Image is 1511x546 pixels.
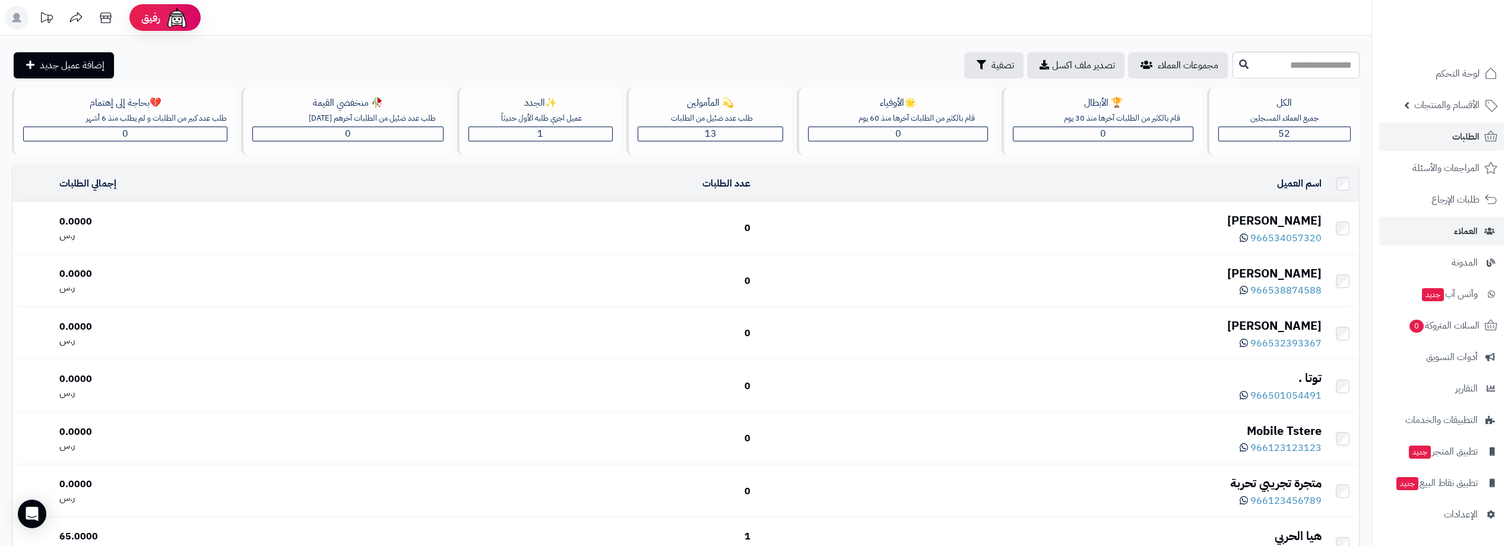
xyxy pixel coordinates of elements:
span: 52 [1278,127,1290,141]
span: رفيق [141,11,160,25]
span: 0 [1100,127,1106,141]
a: التقارير [1379,374,1504,403]
div: قام بالكثير من الطلبات آخرها منذ 60 يوم [845,113,988,124]
img: ai-face.png [165,6,189,30]
div: 0 [356,485,750,498]
a: 🌟الأوفياءقام بالكثير من الطلبات آخرها منذ 60 يوم0 [794,87,999,156]
a: 966123123123 [1240,441,1322,455]
div: [PERSON_NAME] [760,265,1322,282]
div: طلب عدد كبير من الطلبات و لم يطلب منذ 6 أشهر [85,113,227,124]
span: المدونة [1452,254,1478,271]
a: العملاء [1379,217,1504,245]
div: ر.س [59,334,346,348]
span: العملاء [1454,223,1478,239]
div: عميل اجري طلبه الأول حديثاّ [470,113,613,124]
span: المراجعات والأسئلة [1412,160,1480,176]
div: 0.0000 [59,478,346,491]
div: [PERSON_NAME] [760,317,1322,334]
a: 966532393367 [1240,336,1322,351]
span: تطبيق المتجر [1408,443,1478,460]
span: تصفية [992,58,1014,72]
div: 🏆 الأبطال [1013,96,1193,110]
div: [PERSON_NAME] [760,212,1322,229]
a: تحديثات المنصة [31,6,61,33]
div: 65.0000 [59,530,346,544]
span: 0 [122,127,128,141]
div: 0 [356,432,750,446]
a: 966534057320 [1240,231,1322,245]
a: الطلبات [1379,122,1504,151]
div: 0 [356,380,750,393]
span: لوحة التحكم [1436,65,1480,82]
span: تطبيق نقاط البيع [1395,475,1478,491]
span: جديد [1396,477,1418,490]
div: جميع العملاء المسجلين [1218,113,1351,124]
a: وآتس آبجديد [1379,280,1504,308]
a: لوحة التحكم [1379,59,1504,88]
div: طلب عدد ضئيل من الطلبات آخرهم [DATE] [301,113,444,124]
a: 🥀 منخفضي القيمةطلب عدد ضئيل من الطلبات آخرهم [DATE]0 [239,87,454,156]
div: 0.0000 [59,320,346,334]
span: 0 [895,127,901,141]
a: طلبات الإرجاع [1379,185,1504,214]
div: ر.س [59,439,346,453]
span: الطلبات [1452,128,1480,145]
div: 0 [356,327,750,340]
a: المراجعات والأسئلة [1379,154,1504,182]
div: طلب عدد ضئيل من الطلبات [641,113,783,124]
span: 966123123123 [1250,441,1322,455]
button: تصفية [964,52,1024,78]
span: جديد [1409,446,1431,459]
span: أدوات التسويق [1426,349,1478,365]
div: ر.س [59,386,346,400]
div: متجرة تجريبي تحربة [760,475,1322,492]
a: 966501054491 [1240,389,1322,403]
span: السلات المتروكة [1408,317,1480,334]
a: تصدير ملف اكسل [1027,52,1124,78]
span: الإعدادات [1444,506,1478,523]
span: 13 [705,127,717,141]
a: إضافة عميل جديد [14,52,114,78]
span: مجموعات العملاء [1158,58,1218,72]
div: 0 [356,274,750,288]
a: مجموعات العملاء [1128,52,1228,78]
div: Open Intercom Messenger [18,500,46,528]
span: 0 [1409,320,1424,333]
div: 0 [356,222,750,235]
div: 0.0000 [59,215,346,229]
a: 966538874588 [1240,283,1322,298]
img: logo-2.png [1430,28,1500,53]
a: 💫 المأمولينطلب عدد ضئيل من الطلبات13 [624,87,794,156]
div: ر.س [59,281,346,295]
a: إجمالي الطلبات [59,176,116,191]
a: الكلجميع العملاء المسجلين52 [1205,87,1362,156]
div: الكل [1218,96,1351,110]
span: تصدير ملف اكسل [1052,58,1115,72]
span: 0 [345,127,351,141]
div: 0.0000 [59,425,346,439]
a: السلات المتروكة0 [1379,311,1504,340]
a: أدوات التسويق [1379,343,1504,371]
div: ر.س [59,491,346,505]
div: 🥀 منخفضي القيمة [252,96,443,110]
span: جديد [1422,288,1444,301]
a: عدد الطلبات [702,176,750,191]
div: 💫 المأمولين [638,96,783,110]
div: قام بالكثير من الطلبات آخرها منذ 30 يوم [1051,113,1193,124]
span: 966534057320 [1250,231,1322,245]
span: الأقسام والمنتجات [1414,97,1480,113]
span: التقارير [1455,380,1478,397]
span: التطبيقات والخدمات [1405,412,1478,428]
a: تطبيق المتجرجديد [1379,437,1504,466]
span: 966123456789 [1250,494,1322,508]
span: 966532393367 [1250,336,1322,351]
span: 1 [537,127,543,141]
span: 966501054491 [1250,389,1322,403]
div: هيا الحربي [760,528,1322,545]
a: اسم العميل [1277,176,1322,191]
div: ✨الجدد [468,96,613,110]
div: ر.س [59,229,346,242]
div: Mobile Tstere [760,422,1322,440]
a: 🏆 الأبطالقام بالكثير من الطلبات آخرها منذ 30 يوم0 [999,87,1204,156]
span: طلبات الإرجاع [1431,191,1480,208]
